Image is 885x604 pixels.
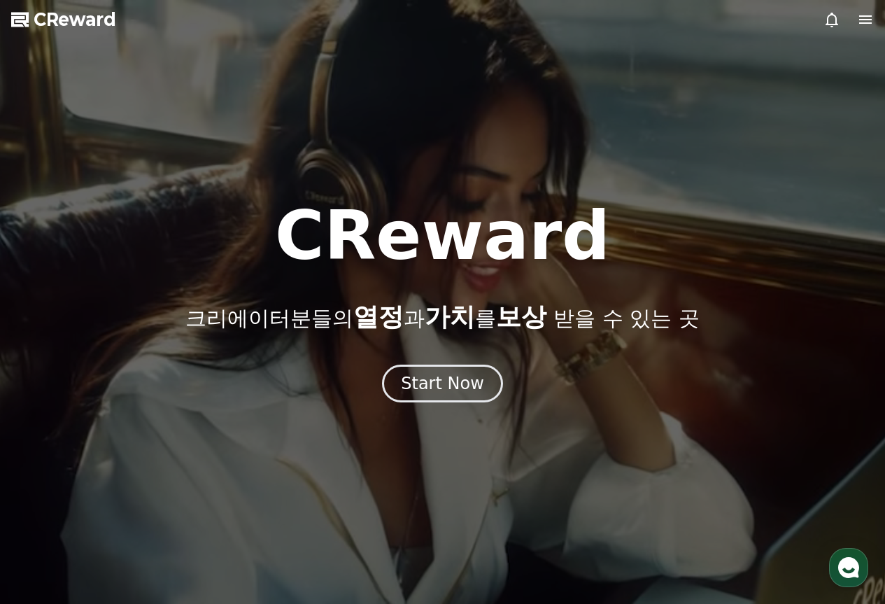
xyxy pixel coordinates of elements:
a: 홈 [4,444,92,479]
div: Start Now [401,372,484,395]
span: 열정 [353,302,404,331]
span: 보상 [496,302,546,331]
span: 가치 [425,302,475,331]
h1: CReward [275,202,610,269]
span: 설정 [216,465,233,476]
a: 설정 [180,444,269,479]
a: CReward [11,8,116,31]
span: 대화 [128,465,145,477]
span: CReward [34,8,116,31]
a: 대화 [92,444,180,479]
a: Start Now [382,379,503,392]
p: 크리에이터분들의 과 를 받을 수 있는 곳 [185,303,699,331]
button: Start Now [382,365,503,402]
span: 홈 [44,465,52,476]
